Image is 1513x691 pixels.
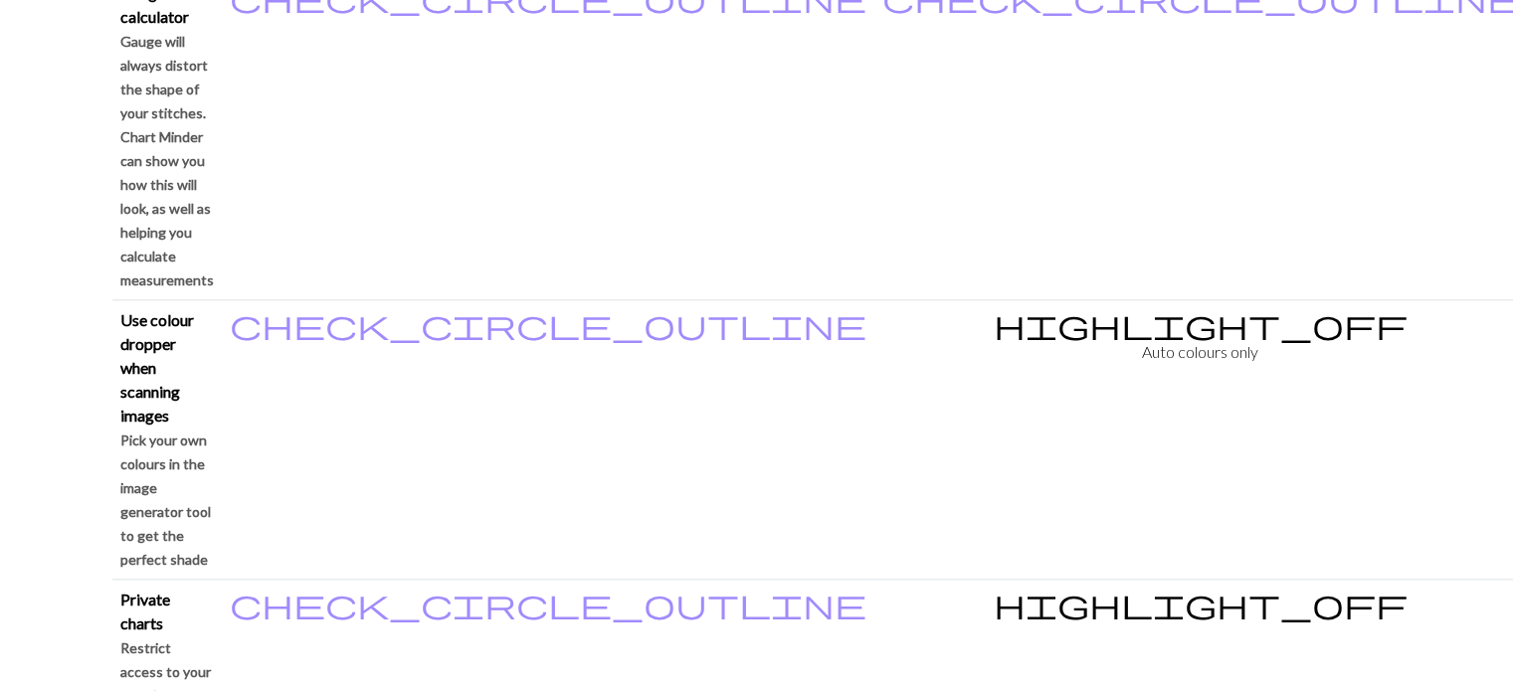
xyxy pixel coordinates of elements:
i: Not included [994,588,1408,619]
p: Private charts [120,588,214,635]
p: Use colour dropper when scanning images [120,308,214,428]
i: Not included [994,308,1408,340]
i: Included [230,588,866,619]
small: Pick your own colours in the image generator tool to get the perfect shade [120,432,211,568]
small: Gauge will always distort the shape of your stitches. Chart Minder can show you how this will loo... [120,33,214,288]
i: Included [230,308,866,340]
span: check_circle_outline [230,305,866,343]
span: highlight_off [994,585,1408,622]
span: highlight_off [994,305,1408,343]
span: check_circle_outline [230,585,866,622]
